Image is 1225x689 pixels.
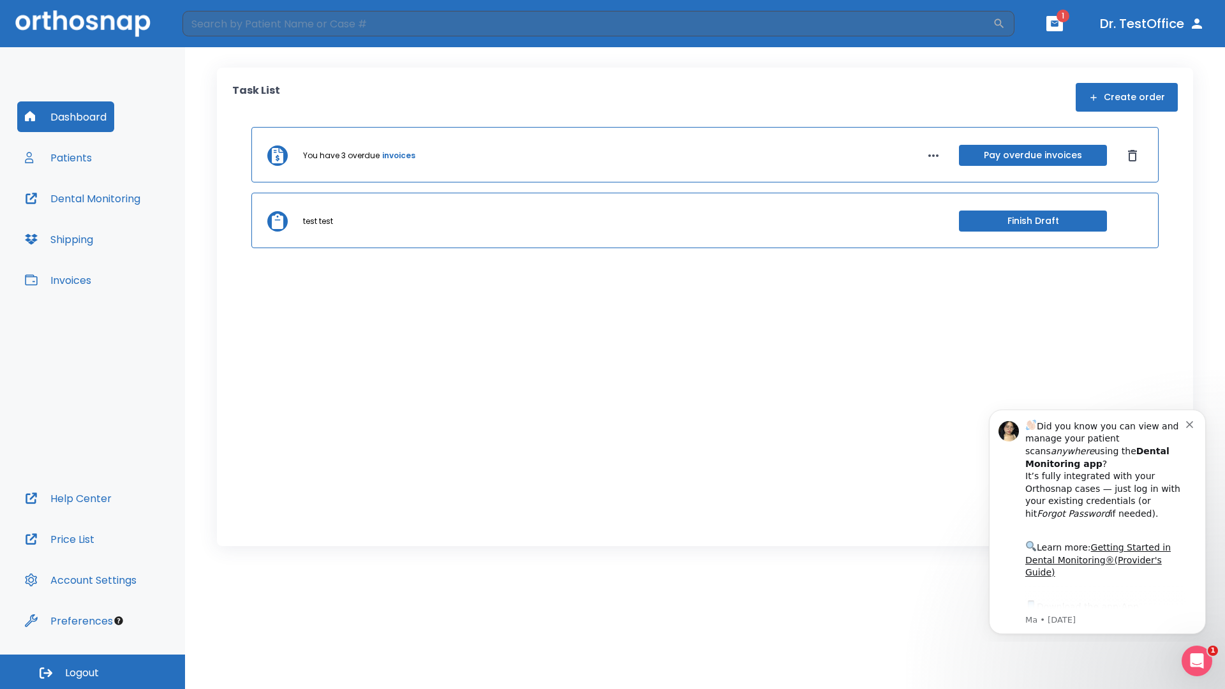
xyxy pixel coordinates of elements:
[56,204,169,226] a: App Store
[1095,12,1210,35] button: Dr. TestOffice
[1208,646,1218,656] span: 1
[1122,145,1143,166] button: Dismiss
[216,20,226,30] button: Dismiss notification
[15,10,151,36] img: Orthosnap
[17,605,121,636] button: Preferences
[1076,83,1178,112] button: Create order
[970,398,1225,642] iframe: Intercom notifications message
[65,666,99,680] span: Logout
[17,524,102,554] button: Price List
[959,211,1107,232] button: Finish Draft
[182,11,993,36] input: Search by Patient Name or Case #
[17,142,100,173] button: Patients
[17,183,148,214] button: Dental Monitoring
[17,101,114,132] button: Dashboard
[17,265,99,295] button: Invoices
[303,216,333,227] p: test test
[56,216,216,228] p: Message from Ma, sent 4w ago
[17,565,144,595] button: Account Settings
[56,200,216,265] div: Download the app: | ​ Let us know if you need help getting started!
[382,150,415,161] a: invoices
[1182,646,1212,676] iframe: Intercom live chat
[113,615,124,626] div: Tooltip anchor
[17,224,101,255] button: Shipping
[303,150,380,161] p: You have 3 overdue
[959,145,1107,166] button: Pay overdue invoices
[232,83,280,112] p: Task List
[17,483,119,514] button: Help Center
[1057,10,1069,22] span: 1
